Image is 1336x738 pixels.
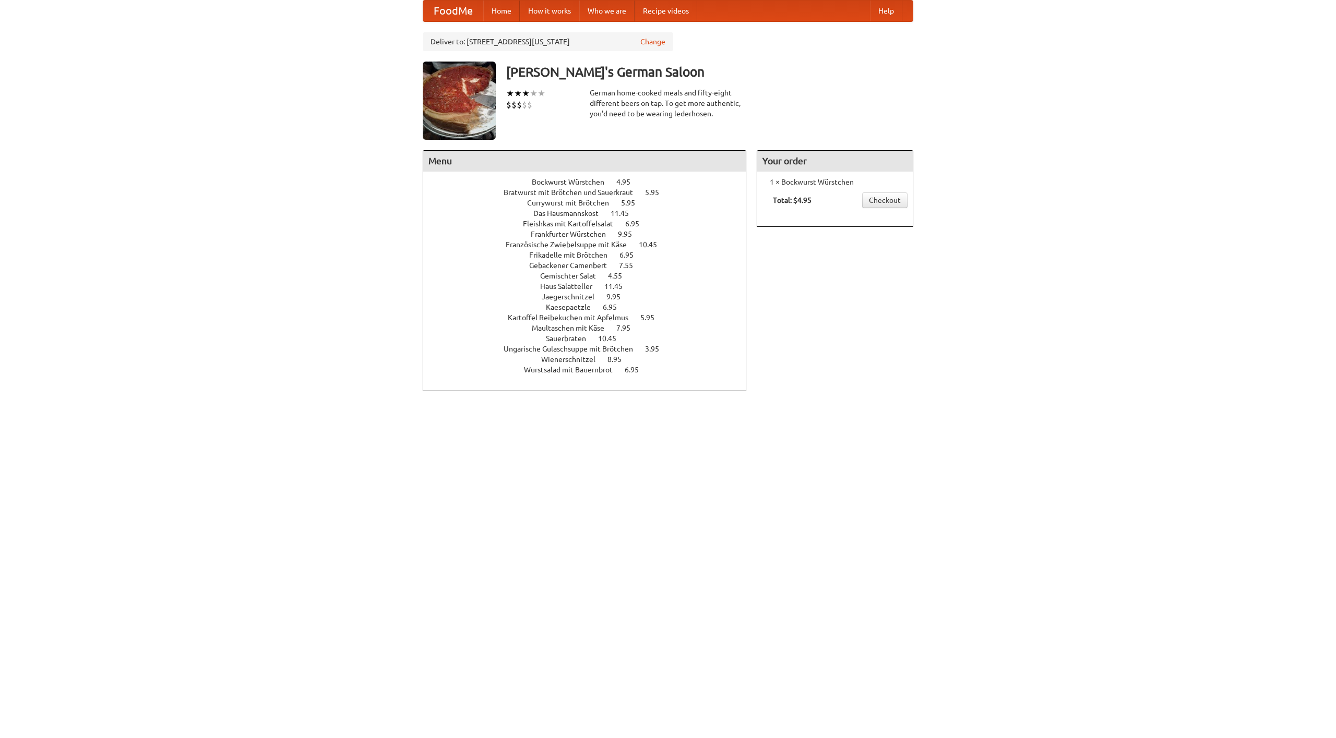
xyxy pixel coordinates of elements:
a: Sauerbraten 10.45 [546,334,636,343]
span: 6.95 [625,366,649,374]
li: $ [506,99,511,111]
li: ★ [530,88,538,99]
a: Frankfurter Würstchen 9.95 [531,230,651,238]
a: Bockwurst Würstchen 4.95 [532,178,650,186]
a: Maultaschen mit Käse 7.95 [532,324,650,332]
a: Who we are [579,1,635,21]
a: Haus Salatteller 11.45 [540,282,642,291]
span: 6.95 [603,303,627,311]
span: 11.45 [604,282,633,291]
a: Recipe videos [635,1,697,21]
div: German home-cooked meals and fifty-eight different beers on tap. To get more authentic, you'd nee... [590,88,746,119]
span: 11.45 [611,209,639,217]
span: 4.95 [616,178,641,186]
a: Change [640,37,665,47]
span: Kaesepaetzle [546,303,601,311]
span: Ungarische Gulaschsuppe mit Brötchen [504,345,643,353]
span: Das Hausmannskost [533,209,609,217]
a: Gemischter Salat 4.55 [540,272,641,280]
span: 5.95 [621,199,646,207]
a: Kaesepaetzle 6.95 [546,303,636,311]
span: Sauerbraten [546,334,597,343]
span: 8.95 [607,355,632,364]
a: How it works [520,1,579,21]
span: Jaegerschnitzel [542,293,605,301]
span: Frikadelle mit Brötchen [529,251,618,259]
a: Jaegerschnitzel 9.95 [542,293,640,301]
li: ★ [538,88,545,99]
span: Frankfurter Würstchen [531,230,616,238]
a: FoodMe [423,1,483,21]
h4: Menu [423,151,746,172]
span: Maultaschen mit Käse [532,324,615,332]
a: Französische Zwiebelsuppe mit Käse 10.45 [506,240,676,249]
li: ★ [506,88,514,99]
span: 3.95 [645,345,670,353]
li: $ [522,99,527,111]
a: Ungarische Gulaschsuppe mit Brötchen 3.95 [504,345,678,353]
b: Total: $4.95 [773,196,812,204]
span: Wurstsalad mit Bauernbrot [524,366,623,374]
a: Help [870,1,902,21]
a: Wienerschnitzel 8.95 [541,355,641,364]
span: 5.95 [640,313,665,322]
div: Deliver to: [STREET_ADDRESS][US_STATE] [423,32,673,51]
a: Fleishkas mit Kartoffelsalat 6.95 [523,220,659,228]
a: Gebackener Camenbert 7.55 [529,261,652,270]
li: ★ [514,88,522,99]
li: ★ [522,88,530,99]
span: 9.95 [618,230,642,238]
li: 1 × Bockwurst Würstchen [762,177,908,187]
li: $ [527,99,532,111]
span: 10.45 [598,334,627,343]
a: Bratwurst mit Brötchen und Sauerkraut 5.95 [504,188,678,197]
a: Kartoffel Reibekuchen mit Apfelmus 5.95 [508,313,674,322]
span: 6.95 [625,220,650,228]
span: 9.95 [606,293,631,301]
span: 10.45 [639,240,667,249]
a: Frikadelle mit Brötchen 6.95 [529,251,653,259]
span: Fleishkas mit Kartoffelsalat [523,220,624,228]
span: Currywurst mit Brötchen [527,199,619,207]
a: Das Hausmannskost 11.45 [533,209,648,217]
span: Bockwurst Würstchen [532,178,615,186]
span: 7.95 [616,324,641,332]
span: 5.95 [645,188,670,197]
li: $ [511,99,517,111]
a: Home [483,1,520,21]
h4: Your order [757,151,913,172]
h3: [PERSON_NAME]'s German Saloon [506,62,913,82]
span: Haus Salatteller [540,282,603,291]
span: Gemischter Salat [540,272,606,280]
a: Currywurst mit Brötchen 5.95 [527,199,654,207]
span: 6.95 [619,251,644,259]
span: 7.55 [619,261,643,270]
a: Checkout [862,192,908,208]
a: Wurstsalad mit Bauernbrot 6.95 [524,366,658,374]
li: $ [517,99,522,111]
span: 4.55 [608,272,633,280]
span: Bratwurst mit Brötchen und Sauerkraut [504,188,643,197]
span: Wienerschnitzel [541,355,606,364]
span: Französische Zwiebelsuppe mit Käse [506,240,637,249]
span: Gebackener Camenbert [529,261,617,270]
img: angular.jpg [423,62,496,140]
span: Kartoffel Reibekuchen mit Apfelmus [508,313,639,322]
